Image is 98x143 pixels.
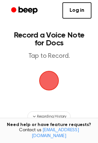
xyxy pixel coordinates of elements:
h1: Record a Voice Note for Docs [12,31,86,47]
img: Beep Logo [39,71,59,90]
a: Beep [7,4,43,17]
span: Recording History [37,114,66,119]
a: Log in [62,2,91,19]
span: Contact us [4,128,94,139]
button: Recording History [27,111,71,122]
p: Tap to Record. [12,52,86,60]
a: [EMAIL_ADDRESS][DOMAIN_NAME] [32,128,79,138]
